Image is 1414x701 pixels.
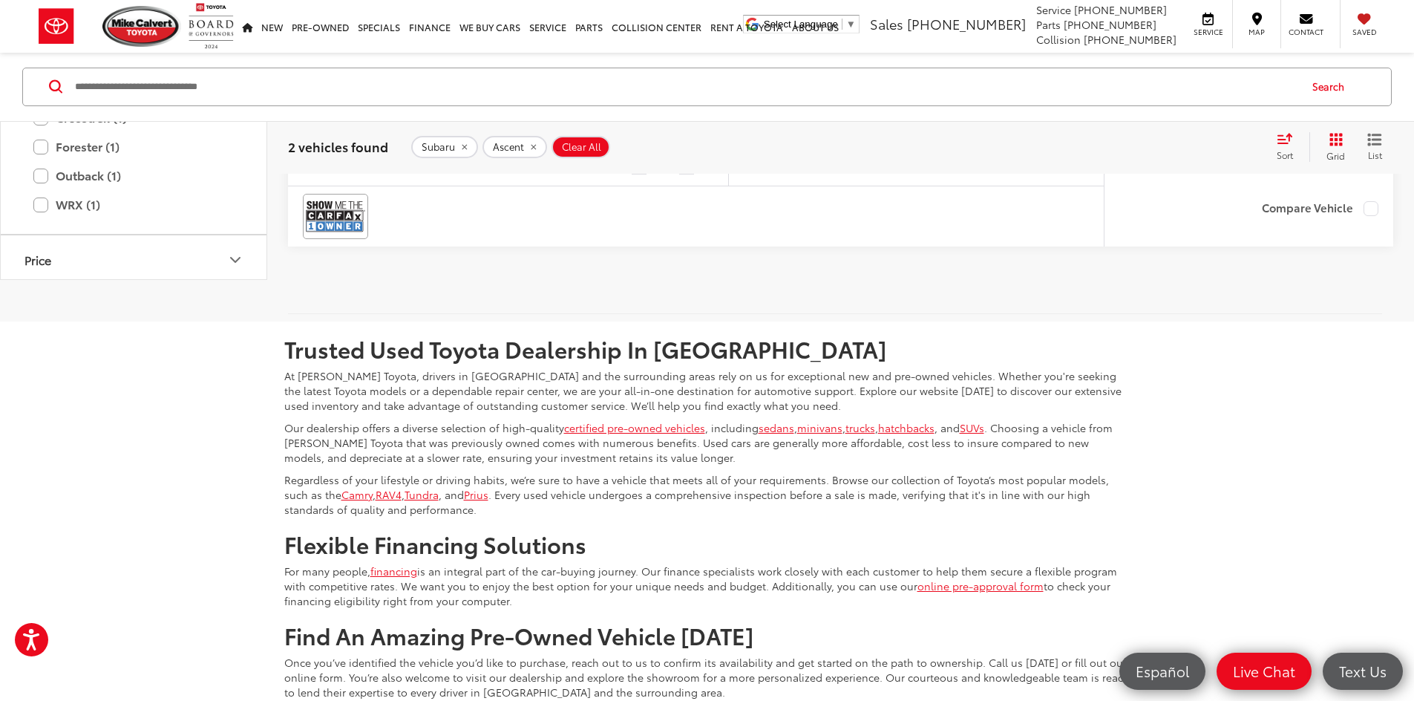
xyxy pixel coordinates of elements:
[284,368,1130,413] p: At [PERSON_NAME] Toyota, drivers in [GEOGRAPHIC_DATA] and the surrounding areas rely on us for ex...
[1036,17,1061,32] span: Parts
[306,197,365,236] img: View CARFAX report
[226,251,244,269] div: Price
[1,236,268,284] button: PricePrice
[1332,662,1394,680] span: Text Us
[845,420,875,435] a: trucks
[1269,132,1309,162] button: Select sort value
[1277,149,1293,161] span: Sort
[33,192,234,218] label: WRX (1)
[1289,27,1323,37] span: Contact
[1240,27,1273,37] span: Map
[1356,132,1393,162] button: List View
[1326,149,1345,162] span: Grid
[341,487,373,502] a: Camry
[1367,149,1382,161] span: List
[284,472,1130,517] p: Regardless of your lifestyle or driving habits, we’re sure to have a vehicle that meets all of yo...
[1298,68,1366,105] button: Search
[102,6,181,47] img: Mike Calvert Toyota
[73,69,1298,105] input: Search by Make, Model, or Keyword
[1217,653,1312,690] a: Live Chat
[878,420,935,435] a: hatchbacks
[376,487,402,502] a: RAV4
[482,136,547,158] button: remove Ascent
[759,420,794,435] a: sedans
[284,336,1130,361] h2: Trusted Used Toyota Dealership In [GEOGRAPHIC_DATA]
[1225,662,1303,680] span: Live Chat
[564,420,705,435] a: certified pre-owned vehicles
[1309,132,1356,162] button: Grid View
[24,253,51,267] div: Price
[1348,27,1381,37] span: Saved
[1036,2,1071,17] span: Service
[1036,32,1081,47] span: Collision
[1128,662,1197,680] span: Español
[464,487,488,502] a: Prius
[284,532,1130,556] h2: Flexible Financing Solutions
[1323,653,1403,690] a: Text Us
[493,141,524,153] span: Ascent
[917,578,1044,593] a: online pre-approval form
[907,14,1026,33] span: [PHONE_NUMBER]
[1119,653,1205,690] a: Español
[797,420,842,435] a: minivans
[288,137,388,155] span: 2 vehicles found
[405,487,439,502] a: Tundra
[870,14,903,33] span: Sales
[284,420,1130,465] p: Our dealership offers a diverse selection of high-quality , including , , , , and . Choosing a ve...
[284,564,1130,608] p: For many people, is an integral part of the car-buying journey. Our finance specialists work clos...
[1074,2,1167,17] span: [PHONE_NUMBER]
[1262,201,1378,216] label: Compare Vehicle
[370,564,417,578] a: financing
[33,134,234,160] label: Forester (1)
[1191,27,1225,37] span: Service
[33,163,234,189] label: Outback (1)
[562,141,601,153] span: Clear All
[960,420,984,435] a: SUVs
[284,655,1130,700] p: Once you’ve identified the vehicle you’d like to purchase, reach out to us to confirm its availab...
[1064,17,1156,32] span: [PHONE_NUMBER]
[411,136,478,158] button: remove Subaru
[284,623,1130,648] h2: Find An Amazing Pre-Owned Vehicle [DATE]
[422,141,455,153] span: Subaru
[846,19,856,30] span: ▼
[1084,32,1176,47] span: [PHONE_NUMBER]
[551,136,610,158] button: Clear All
